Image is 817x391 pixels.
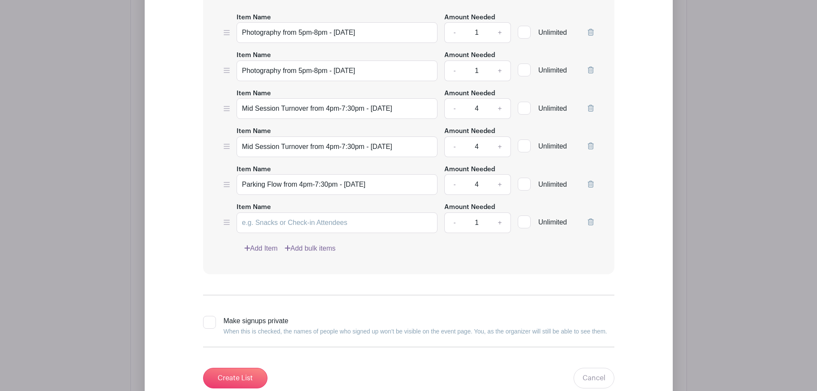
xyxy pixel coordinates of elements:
label: Item Name [237,165,271,175]
input: e.g. Snacks or Check-in Attendees [237,98,438,119]
a: + [489,212,510,233]
span: Unlimited [538,105,567,112]
label: Item Name [237,203,271,212]
label: Item Name [237,13,271,23]
a: + [489,98,510,119]
span: Unlimited [538,218,567,226]
a: - [444,61,464,81]
label: Amount Needed [444,51,495,61]
small: When this is checked, the names of people who signed up won’t be visible on the event page. You, ... [224,328,607,335]
a: - [444,136,464,157]
a: - [444,98,464,119]
a: + [489,61,510,81]
a: Add bulk items [285,243,336,254]
label: Amount Needed [444,13,495,23]
label: Item Name [237,127,271,136]
label: Amount Needed [444,127,495,136]
label: Amount Needed [444,165,495,175]
a: + [489,22,510,43]
input: e.g. Snacks or Check-in Attendees [237,136,438,157]
span: Unlimited [538,29,567,36]
input: e.g. Snacks or Check-in Attendees [237,174,438,195]
span: Unlimited [538,181,567,188]
a: + [489,136,510,157]
input: e.g. Snacks or Check-in Attendees [237,61,438,81]
input: Create List [203,368,267,388]
input: e.g. Snacks or Check-in Attendees [237,212,438,233]
label: Item Name [237,51,271,61]
label: Item Name [237,89,271,99]
a: Add Item [244,243,278,254]
a: + [489,174,510,195]
a: - [444,212,464,233]
a: - [444,22,464,43]
span: Unlimited [538,142,567,150]
a: - [444,174,464,195]
label: Amount Needed [444,203,495,212]
label: Amount Needed [444,89,495,99]
input: e.g. Snacks or Check-in Attendees [237,22,438,43]
div: Make signups private [224,316,607,336]
a: Cancel [574,368,614,388]
span: Unlimited [538,67,567,74]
